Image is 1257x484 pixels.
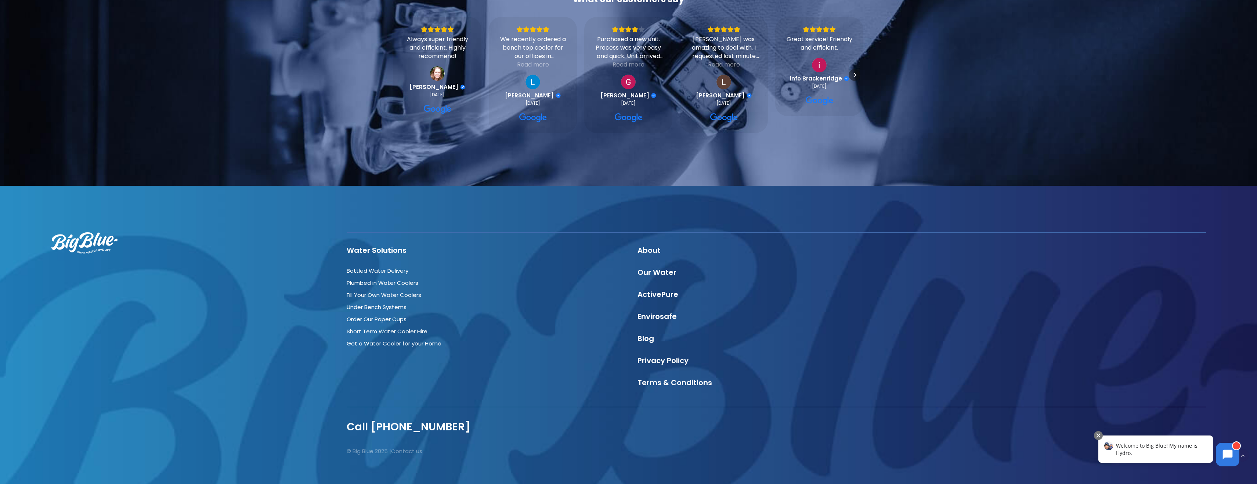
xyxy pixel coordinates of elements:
[637,333,654,344] a: Blog
[525,75,540,89] a: View on Google
[637,355,689,366] a: Privacy Policy
[716,75,731,89] a: View on Google
[812,83,827,89] div: [DATE]
[747,93,752,98] div: Verified Customer
[1091,430,1247,474] iframe: Chatbot
[505,92,554,99] span: [PERSON_NAME]
[689,35,759,60] div: [PERSON_NAME] was amazing to deal with. I requested last minute for a short term hire (2 days) an...
[519,112,547,124] a: View on Google
[409,84,458,90] span: [PERSON_NAME]
[556,93,561,98] div: Verified Customer
[637,245,661,255] a: About
[637,267,676,277] a: Our Water
[402,26,472,33] div: Rating: 5.0 out of 5
[347,447,770,456] p: © Big Blue 2025 |
[613,60,644,69] div: Read more
[393,17,863,133] div: Carousel
[849,69,860,81] div: Next
[784,35,854,52] div: Great service! Friendly and efficient.
[621,100,636,106] div: [DATE]
[402,35,472,60] div: Always super friendly and efficient. Highly recommend!
[498,35,568,60] div: We recently ordered a bench top cooler for our offices in [GEOGRAPHIC_DATA]. The process was so s...
[460,85,465,90] div: Verified Customer
[347,303,407,311] a: Under Bench Systems
[600,92,649,99] span: [PERSON_NAME]
[615,112,643,124] a: View on Google
[347,327,427,335] a: Short Term Water Cooler Hire
[844,76,849,81] div: Verified Customer
[396,69,408,81] div: Previous
[689,26,759,33] div: Rating: 5.0 out of 5
[600,92,656,99] a: Review by Gillian Le Prou
[790,75,849,82] a: Review by info Brackenridge
[806,95,834,107] a: View on Google
[716,75,731,89] img: Lily Stevenson
[409,84,465,90] a: Review by Tanya Sloane
[430,66,445,81] a: View on Google
[424,104,452,115] a: View on Google
[710,112,738,124] a: View on Google
[391,447,422,455] a: Contact us
[593,26,663,33] div: Rating: 4.0 out of 5
[347,340,441,347] a: Get a Water Cooler for your Home
[637,377,712,388] a: Terms & Conditions
[621,75,636,89] a: View on Google
[593,35,663,60] div: Purchased a new unit. Process was very easy and quick. Unit arrived very quickly. Only problem wa...
[784,26,854,33] div: Rating: 5.0 out of 5
[651,93,656,98] div: Verified Customer
[812,58,827,72] img: info Brackenridge
[696,92,752,99] a: Review by Lily Stevenson
[517,60,549,69] div: Read more
[430,92,445,98] div: [DATE]
[790,75,842,82] span: info Brackenridge
[347,267,408,275] a: Bottled Water Delivery
[708,60,740,69] div: Read more
[430,66,445,81] img: Tanya Sloane
[498,26,568,33] div: Rating: 5.0 out of 5
[505,92,561,99] a: Review by Luke Mitchell
[525,100,540,106] div: [DATE]
[696,92,745,99] span: [PERSON_NAME]
[347,419,470,434] a: Call [PHONE_NUMBER]
[347,291,421,299] a: Fill Your Own Water Coolers
[347,246,624,255] h4: Water Solutions
[347,279,418,287] a: Plumbed in Water Coolers
[637,311,677,322] a: Envirosafe
[812,58,827,72] a: View on Google
[621,75,636,89] img: Gillian Le Prou
[716,100,731,106] div: [DATE]
[637,289,678,300] a: ActivePure
[525,75,540,89] img: Luke Mitchell
[347,315,407,323] a: Order Our Paper Cups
